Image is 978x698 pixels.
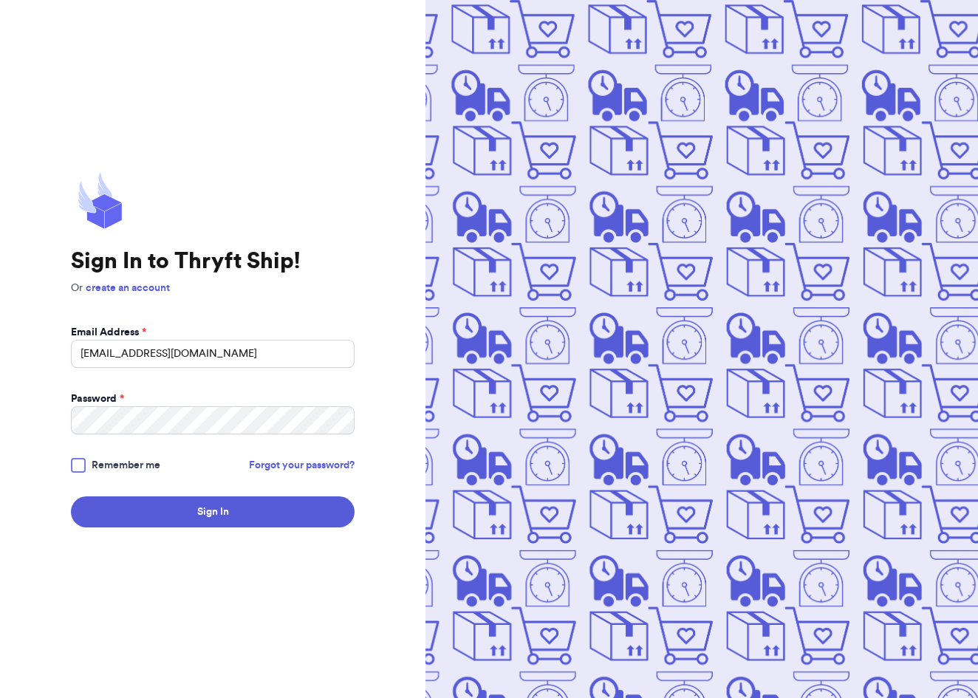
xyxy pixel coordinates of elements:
[92,458,160,473] span: Remember me
[71,281,355,295] p: Or
[86,283,170,293] a: create an account
[71,248,355,275] h1: Sign In to Thryft Ship!
[71,325,146,340] label: Email Address
[71,391,124,406] label: Password
[71,496,355,527] button: Sign In
[249,458,355,473] a: Forgot your password?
